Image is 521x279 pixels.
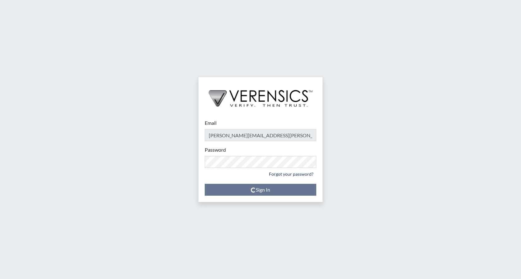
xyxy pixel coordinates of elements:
input: Email [205,129,316,141]
a: Forgot your password? [266,169,316,179]
label: Password [205,146,226,154]
img: logo-wide-black.2aad4157.png [198,77,323,113]
label: Email [205,119,217,127]
button: Sign In [205,184,316,196]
